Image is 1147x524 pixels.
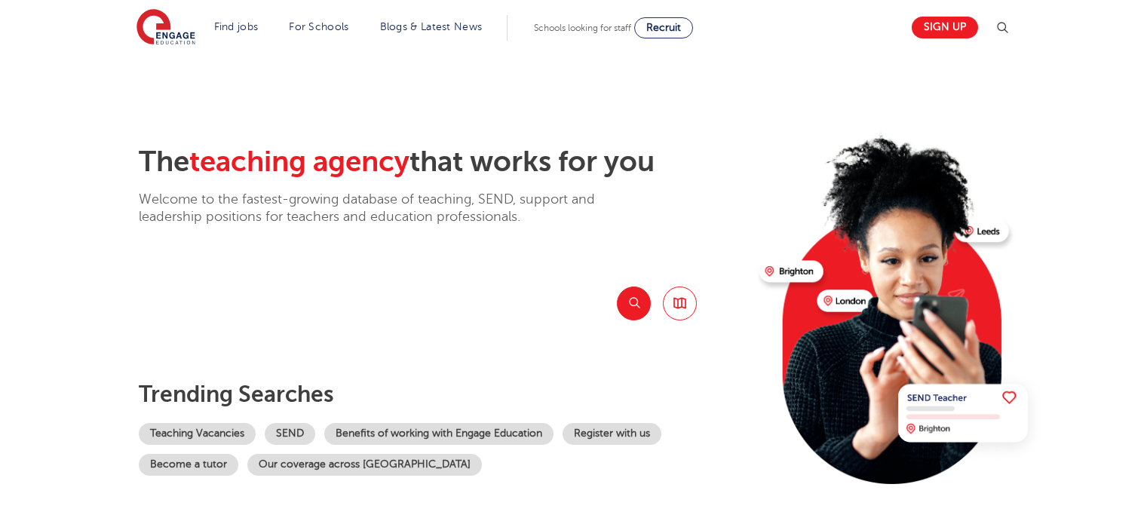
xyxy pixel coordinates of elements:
a: Benefits of working with Engage Education [324,423,554,445]
a: SEND [265,423,315,445]
a: Blogs & Latest News [380,21,483,32]
p: Welcome to the fastest-growing database of teaching, SEND, support and leadership positions for t... [139,191,636,226]
a: Teaching Vacancies [139,423,256,445]
a: For Schools [289,21,348,32]
img: Engage Education [136,9,195,47]
a: Register with us [563,423,661,445]
span: Schools looking for staff [534,23,631,33]
h2: The that works for you [139,145,747,179]
a: Find jobs [214,21,259,32]
span: Recruit [646,22,681,33]
span: teaching agency [189,146,409,178]
a: Sign up [912,17,978,38]
p: Trending searches [139,381,747,408]
a: Our coverage across [GEOGRAPHIC_DATA] [247,454,482,476]
button: Search [617,287,651,320]
a: Become a tutor [139,454,238,476]
a: Recruit [634,17,693,38]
